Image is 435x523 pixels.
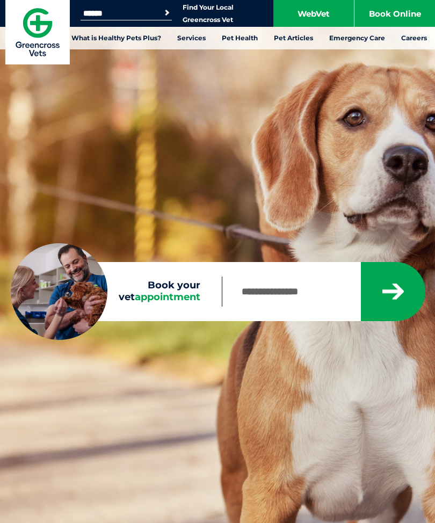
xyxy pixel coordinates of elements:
[135,291,200,303] span: appointment
[393,27,435,49] a: Careers
[169,27,214,49] a: Services
[11,280,222,303] label: Book your vet
[266,27,321,49] a: Pet Articles
[321,27,393,49] a: Emergency Care
[183,3,234,24] a: Find Your Local Greencross Vet
[214,27,266,49] a: Pet Health
[162,8,172,18] button: Search
[63,27,169,49] a: What is Healthy Pets Plus?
